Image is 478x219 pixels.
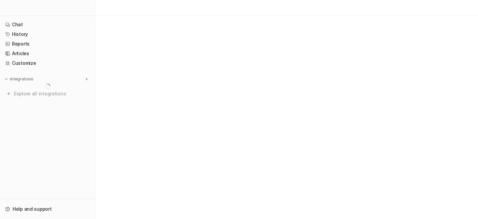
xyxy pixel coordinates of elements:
[3,20,93,29] a: Chat
[14,88,90,99] span: Explore all integrations
[3,39,93,49] a: Reports
[3,76,36,82] button: Integrations
[3,204,93,214] a: Help and support
[3,49,93,58] a: Articles
[5,90,12,97] img: explore all integrations
[4,77,9,81] img: expand menu
[3,89,93,98] a: Explore all integrations
[3,30,93,39] a: History
[10,76,34,82] p: Integrations
[3,58,93,68] a: Customize
[84,77,89,81] img: menu_add.svg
